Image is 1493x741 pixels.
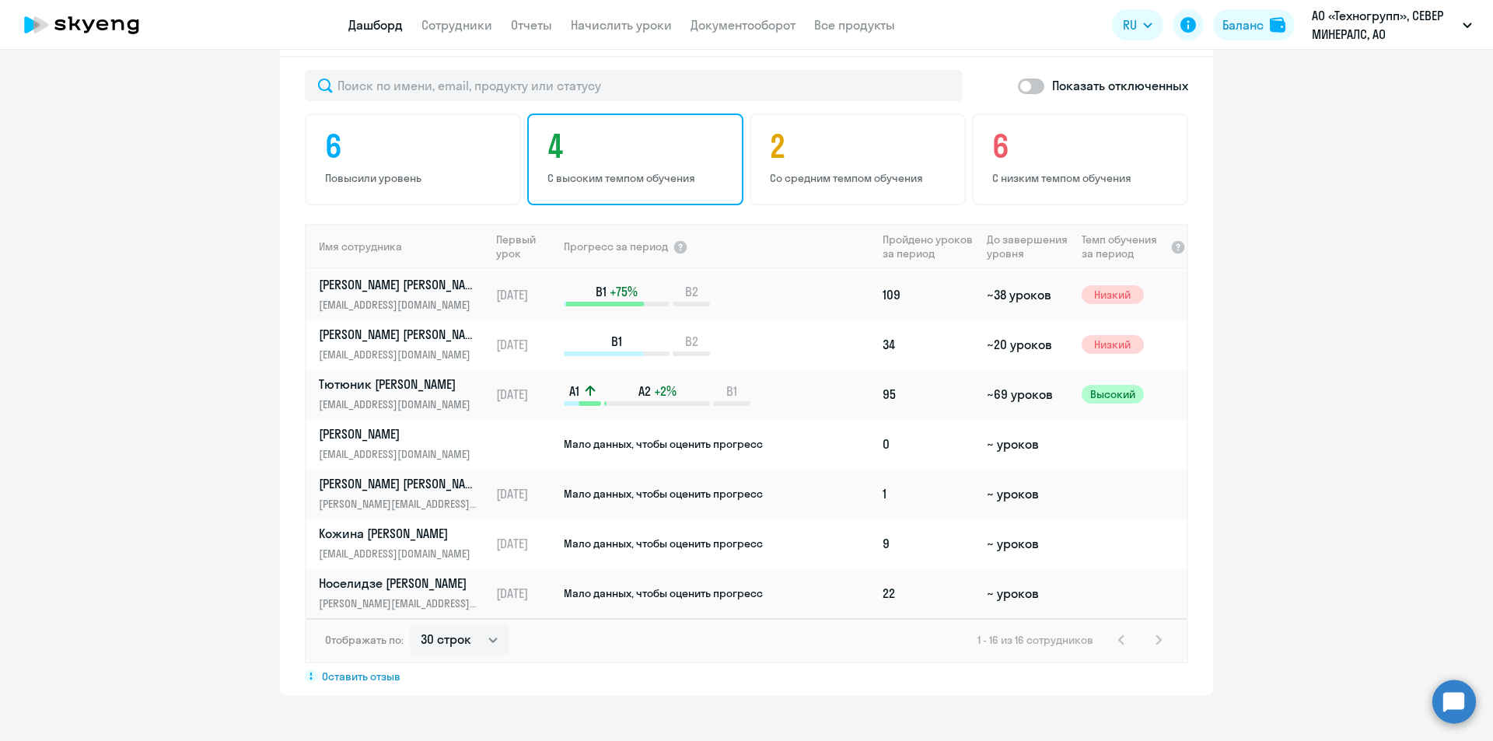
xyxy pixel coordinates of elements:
th: Имя сотрудника [306,224,490,269]
span: A2 [638,383,651,400]
img: balance [1270,17,1285,33]
span: B1 [611,333,622,350]
p: Тютюник [PERSON_NAME] [319,376,479,393]
button: АО «Техногрупп», СЕВЕР МИНЕРАЛС, АО [1304,6,1480,44]
p: [EMAIL_ADDRESS][DOMAIN_NAME] [319,346,479,363]
th: Пройдено уроков за период [876,224,981,269]
span: Темп обучения за период [1082,232,1166,260]
td: [DATE] [490,320,562,369]
p: С высоким темпом обучения [547,171,728,185]
td: ~38 уроков [981,270,1075,320]
p: [PERSON_NAME] [PERSON_NAME] [319,326,479,343]
p: Со средним темпом обучения [770,171,950,185]
button: RU [1112,9,1163,40]
span: B1 [596,283,607,300]
span: Низкий [1082,285,1144,304]
a: [PERSON_NAME] [PERSON_NAME][EMAIL_ADDRESS][DOMAIN_NAME] [319,326,489,363]
span: RU [1123,16,1137,34]
th: Первый урок [490,224,562,269]
td: 9 [876,519,981,568]
p: [EMAIL_ADDRESS][DOMAIN_NAME] [319,446,479,463]
td: [DATE] [490,469,562,519]
p: [PERSON_NAME][EMAIL_ADDRESS][DOMAIN_NAME] [319,495,479,512]
a: Носелидзе [PERSON_NAME][PERSON_NAME][EMAIL_ADDRESS][DOMAIN_NAME] [319,575,489,612]
span: Высокий [1082,385,1144,404]
td: 22 [876,568,981,618]
p: Носелидзе [PERSON_NAME] [319,575,479,592]
span: B1 [726,383,737,400]
a: [PERSON_NAME] [PERSON_NAME][PERSON_NAME][EMAIL_ADDRESS][DOMAIN_NAME] [319,475,489,512]
div: Баланс [1222,16,1264,34]
td: [DATE] [490,369,562,419]
h4: 2 [770,128,950,165]
td: ~20 уроков [981,320,1075,369]
a: [PERSON_NAME][EMAIL_ADDRESS][DOMAIN_NAME] [319,425,489,463]
a: Все продукты [814,17,895,33]
td: ~ уроков [981,419,1075,469]
span: +75% [610,283,638,300]
span: Оставить отзыв [322,669,400,683]
td: 1 [876,469,981,519]
p: Повысили уровень [325,171,505,185]
p: [EMAIL_ADDRESS][DOMAIN_NAME] [319,545,479,562]
a: Кожина [PERSON_NAME][EMAIL_ADDRESS][DOMAIN_NAME] [319,525,489,562]
span: Отображать по: [325,633,404,647]
span: +2% [654,383,677,400]
a: Документооборот [691,17,795,33]
td: ~69 уроков [981,369,1075,419]
input: Поиск по имени, email, продукту или статусу [305,70,963,101]
p: Показать отключенных [1052,76,1188,95]
p: С низким темпом обучения [992,171,1173,185]
td: 95 [876,369,981,419]
button: Балансbalance [1213,9,1295,40]
td: [DATE] [490,270,562,320]
h4: 4 [547,128,728,165]
span: Низкий [1082,335,1144,354]
h4: 6 [325,128,505,165]
p: [PERSON_NAME][EMAIL_ADDRESS][DOMAIN_NAME] [319,595,479,612]
span: 1 - 16 из 16 сотрудников [977,633,1093,647]
a: Тютюник [PERSON_NAME][EMAIL_ADDRESS][DOMAIN_NAME] [319,376,489,413]
p: [EMAIL_ADDRESS][DOMAIN_NAME] [319,296,479,313]
span: A1 [569,383,579,400]
td: 0 [876,419,981,469]
td: ~ уроков [981,469,1075,519]
span: B2 [685,333,698,350]
td: [DATE] [490,519,562,568]
td: ~ уроков [981,568,1075,618]
span: Мало данных, чтобы оценить прогресс [564,487,763,501]
a: Начислить уроки [571,17,672,33]
span: Мало данных, чтобы оценить прогресс [564,537,763,551]
td: ~ уроков [981,519,1075,568]
p: [EMAIL_ADDRESS][DOMAIN_NAME] [319,396,479,413]
td: 109 [876,270,981,320]
span: Мало данных, чтобы оценить прогресс [564,586,763,600]
h4: 6 [992,128,1173,165]
p: АО «Техногрупп», СЕВЕР МИНЕРАЛС, АО [1312,6,1456,44]
a: Отчеты [511,17,552,33]
td: [DATE] [490,568,562,618]
p: [PERSON_NAME] [PERSON_NAME] [319,475,479,492]
a: Сотрудники [421,17,492,33]
a: Дашборд [348,17,403,33]
td: 34 [876,320,981,369]
p: Кожина [PERSON_NAME] [319,525,479,542]
span: B2 [685,283,698,300]
p: [PERSON_NAME] [319,425,479,442]
a: [PERSON_NAME] [PERSON_NAME][EMAIL_ADDRESS][DOMAIN_NAME] [319,276,489,313]
p: [PERSON_NAME] [PERSON_NAME] [319,276,479,293]
span: Мало данных, чтобы оценить прогресс [564,437,763,451]
span: Прогресс за период [564,239,668,253]
th: До завершения уровня [981,224,1075,269]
